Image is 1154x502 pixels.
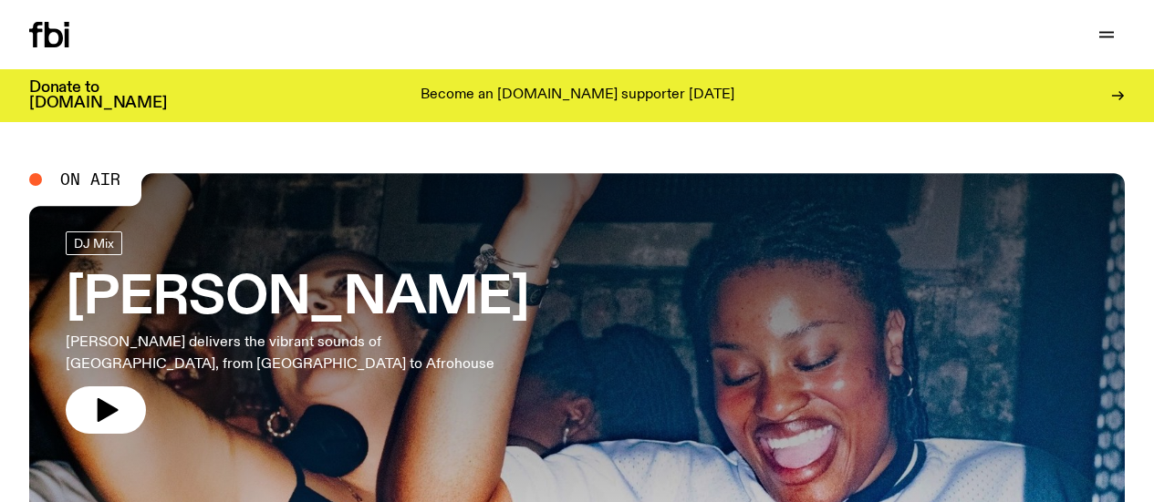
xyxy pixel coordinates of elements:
p: [PERSON_NAME] delivers the vibrant sounds of [GEOGRAPHIC_DATA], from [GEOGRAPHIC_DATA] to Afrohouse [66,332,533,375]
a: DJ Mix [66,231,122,255]
h3: Donate to [DOMAIN_NAME] [29,80,167,111]
h3: [PERSON_NAME] [66,273,533,324]
span: On Air [60,171,120,188]
p: Become an [DOMAIN_NAME] supporter [DATE] [421,87,734,104]
span: DJ Mix [74,237,114,251]
a: [PERSON_NAME][PERSON_NAME] delivers the vibrant sounds of [GEOGRAPHIC_DATA], from [GEOGRAPHIC_DAT... [66,231,533,434]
